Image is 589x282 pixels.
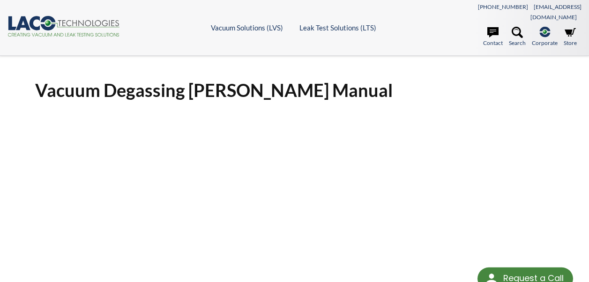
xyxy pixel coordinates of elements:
[564,27,577,47] a: Store
[509,27,526,47] a: Search
[299,23,376,32] a: Leak Test Solutions (LTS)
[211,23,283,32] a: Vacuum Solutions (LVS)
[483,27,503,47] a: Contact
[530,3,582,21] a: [EMAIL_ADDRESS][DOMAIN_NAME]
[532,38,558,47] span: Corporate
[35,79,554,102] h1: Vacuum Degassing [PERSON_NAME] Manual
[478,3,528,10] a: [PHONE_NUMBER]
